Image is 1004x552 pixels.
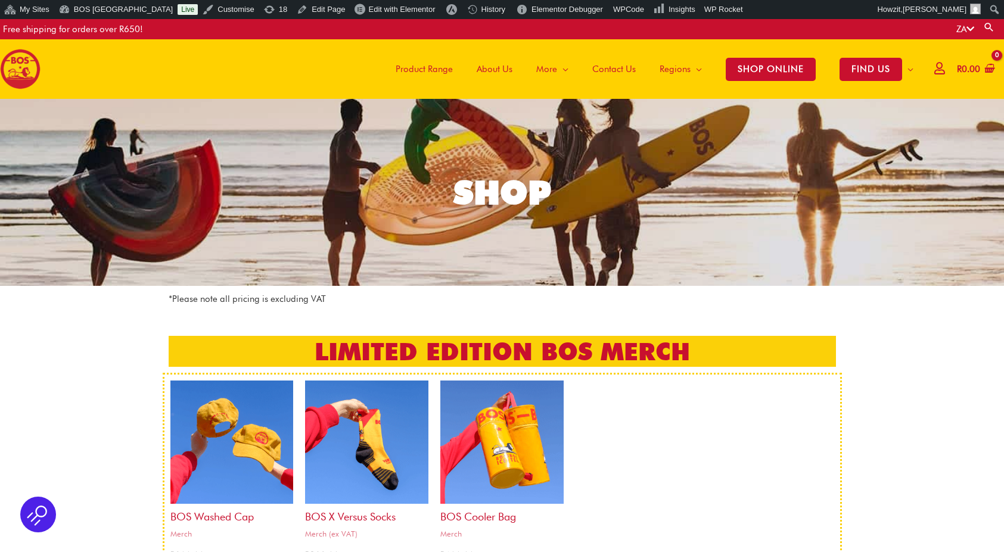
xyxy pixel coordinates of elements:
img: bos x versus socks [305,381,428,504]
a: View Shopping Cart, empty [955,56,995,83]
a: BOS Cooler bagMerch [440,381,564,543]
h2: BOS x Versus Socks [305,504,428,523]
span: R [957,64,962,74]
span: More [536,51,557,87]
a: BOS Washed CapMerch [170,381,294,543]
a: SHOP ONLINE [714,39,828,99]
div: SHOP [453,176,551,209]
div: Free shipping for orders over R650! [3,19,143,39]
a: More [524,39,580,99]
span: Regions [660,51,691,87]
span: FIND US [840,58,902,81]
a: ZA [956,24,974,35]
a: BOS x Versus SocksMerch (ex VAT) [305,381,428,543]
span: Contact Us [592,51,636,87]
span: Merch [440,529,564,539]
h2: BOS Cooler bag [440,504,564,523]
a: Regions [648,39,714,99]
a: About Us [465,39,524,99]
span: [PERSON_NAME] [903,5,966,14]
a: Live [178,4,198,15]
span: Merch [170,529,294,539]
a: Product Range [384,39,465,99]
img: bos cooler bag [440,381,564,504]
span: Merch (ex VAT) [305,529,428,539]
bdi: 0.00 [957,64,980,74]
nav: Site Navigation [375,39,925,99]
p: *Please note all pricing is excluding VAT [169,292,836,307]
span: About Us [477,51,512,87]
a: Contact Us [580,39,648,99]
h2: BOS Washed Cap [170,504,294,523]
h2: LIMITED EDITION BOS MERCH [169,336,836,367]
span: Product Range [396,51,453,87]
span: Edit with Elementor [369,5,436,14]
img: bos cap [170,381,294,504]
span: SHOP ONLINE [726,58,816,81]
a: Search button [983,21,995,33]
